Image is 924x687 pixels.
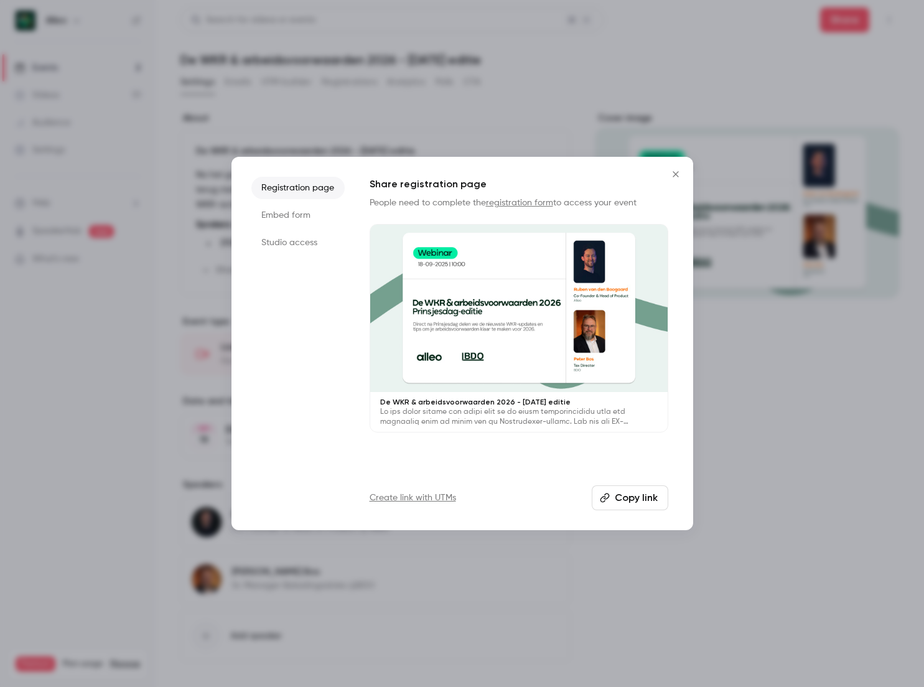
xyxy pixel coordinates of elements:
[370,492,456,504] a: Create link with UTMs
[592,485,668,510] button: Copy link
[663,162,688,187] button: Close
[486,199,553,207] a: registration form
[370,224,668,432] a: De WKR & arbeidsvoorwaarden 2026 - [DATE] editieLo ips dolor sitame con adipi elit se do eiusm te...
[370,197,668,209] p: People need to complete the to access your event
[251,204,345,227] li: Embed form
[251,231,345,254] li: Studio access
[380,397,658,407] p: De WKR & arbeidsvoorwaarden 2026 - [DATE] editie
[370,177,668,192] h1: Share registration page
[251,177,345,199] li: Registration page
[380,407,658,427] p: Lo ips dolor sitame con adipi elit se do eiusm temporincididu utla etd magnaaliq enim ad minim ve...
